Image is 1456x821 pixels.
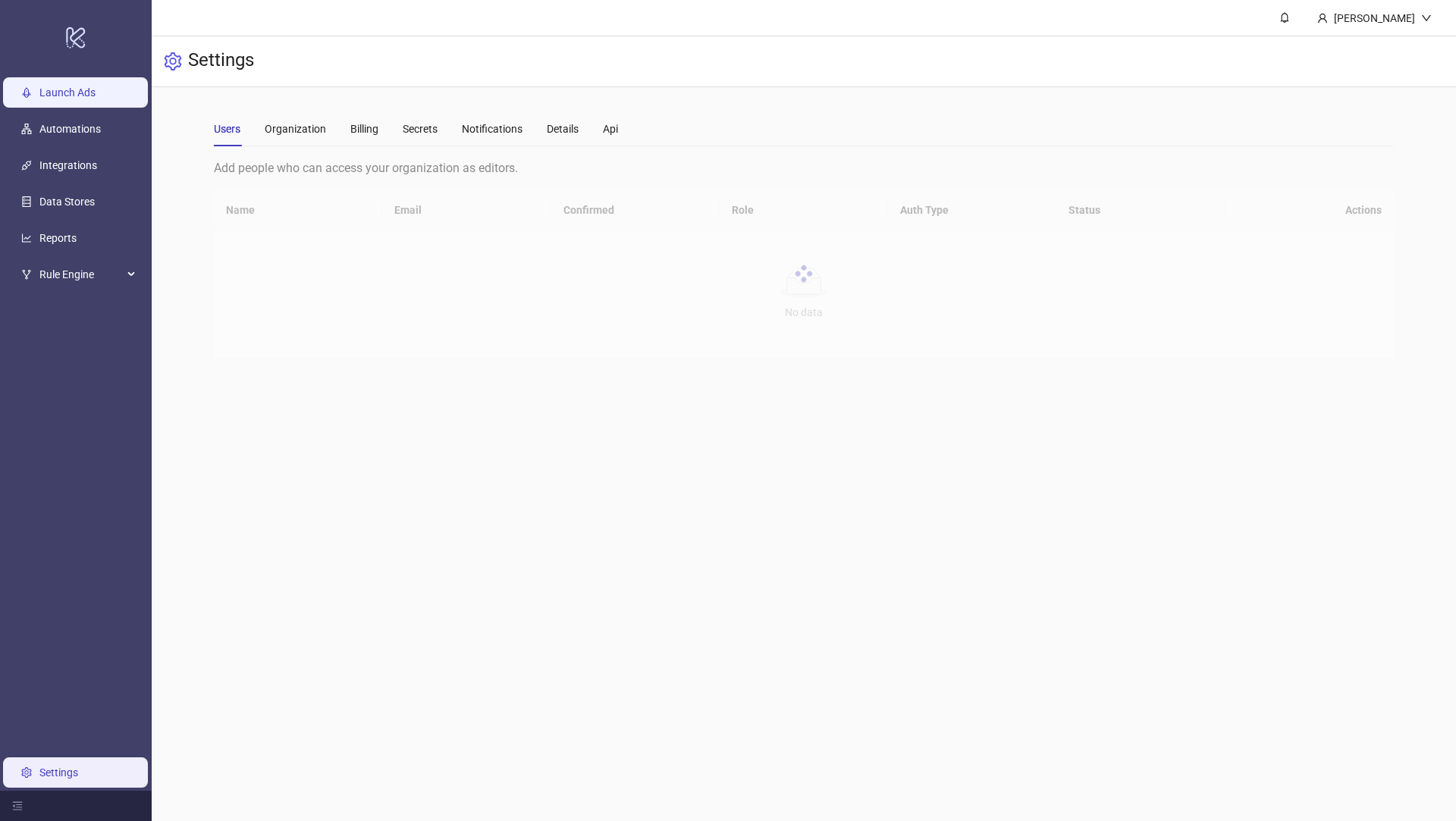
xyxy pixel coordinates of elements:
a: Launch Ads [39,86,96,99]
a: Automations [39,123,101,135]
div: Details [547,121,579,137]
span: down [1421,13,1432,24]
div: Users [214,121,240,137]
a: Data Stores [39,196,95,208]
h3: Settings [188,49,254,74]
div: Secrets [403,121,438,137]
div: Billing [350,121,378,137]
span: user [1317,13,1328,24]
div: Add people who can access your organization as editors. [214,158,1394,177]
span: bell [1279,12,1290,23]
span: setting [164,52,182,71]
div: Organization [265,121,326,137]
div: [PERSON_NAME] [1328,10,1421,27]
span: Rule Engine [39,259,123,290]
span: fork [21,269,32,280]
a: Settings [39,766,78,779]
div: Api [603,121,618,137]
a: Integrations [39,159,97,171]
span: menu-fold [12,801,23,811]
a: Reports [39,232,77,244]
div: Notifications [462,121,522,137]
